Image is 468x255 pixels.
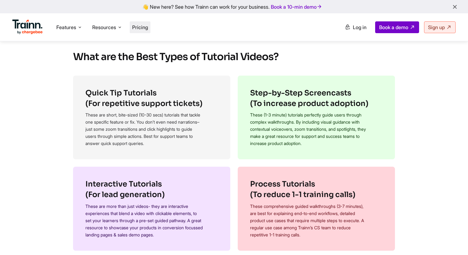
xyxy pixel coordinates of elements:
div: 👋 New here? See how Trainn can work for your business. [4,4,464,10]
span: Log in [353,24,366,30]
a: Book a 10-min demo [270,2,323,11]
h6: Interactive Tutorials (For lead generation) [85,179,218,200]
p: These are more than just videos- they are interactive experiences that blend a video with clickab... [85,203,203,238]
a: Book a demo [375,21,419,33]
iframe: Chat Widget [437,225,468,255]
h6: Process Tutorials (To reduce 1-1 training calls) [250,179,383,200]
h6: Quick Tip Tutorials (For repetitive support tickets) [85,88,218,109]
p: These comprehensive guided walkthroughs (3-7 minutes), are best for explaining end-to-end workflo... [250,203,368,238]
a: Log in [341,22,370,33]
img: Trainn Logo [12,20,43,34]
p: These are short, bite-sized (10-30 secs) tutorials that tackle one specific feature or fix. You d... [85,111,203,147]
p: These (1-3 minute) tutorials perfectly guide users through complex walkthroughs. By including vis... [250,111,368,147]
h6: Step-by-Step Screencasts (To increase product adoption) [250,88,383,109]
span: Resources [92,24,116,31]
a: Sign up [424,21,456,33]
span: Sign up [428,24,445,30]
a: Pricing [132,24,148,30]
span: Book a demo [379,24,408,30]
h2: What are the Best Types of Tutorial Videos? [73,51,395,64]
span: Features [56,24,76,31]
